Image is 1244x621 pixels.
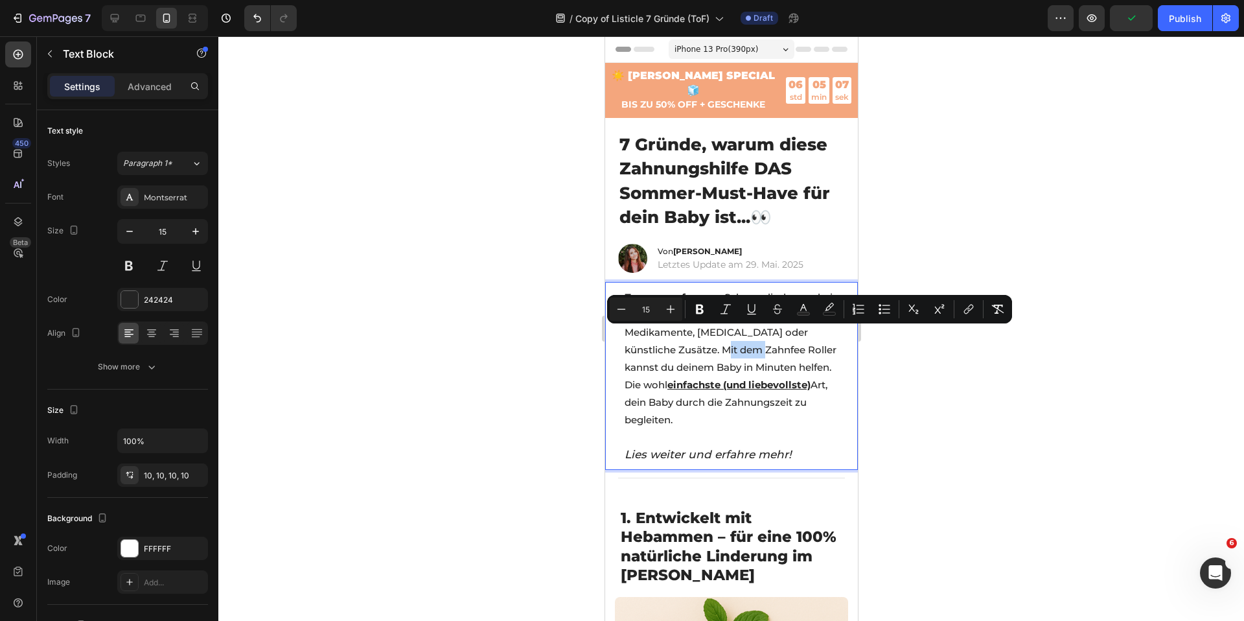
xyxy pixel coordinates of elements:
p: Settings [64,80,100,93]
button: 7 [5,5,97,31]
span: / [570,12,573,25]
div: Add... [144,577,205,589]
div: Background [47,510,110,528]
div: 242424 [144,294,205,306]
p: Advanced [128,80,172,93]
div: Font [47,191,63,203]
div: Size [47,402,82,419]
span: 6 [1227,538,1237,548]
p: Text Block [63,46,173,62]
div: Size [47,222,82,240]
button: Publish [1158,5,1212,31]
button: Show more [47,355,208,379]
div: FFFFFF [144,543,205,555]
div: Width [47,435,69,447]
span: Paragraph 1* [123,158,172,169]
input: Auto [118,429,207,452]
div: Color [47,543,67,554]
div: Image [47,576,70,588]
div: Show more [98,360,158,373]
div: Publish [1169,12,1201,25]
div: Montserrat [144,192,205,204]
iframe: Intercom live chat [1200,557,1231,589]
div: Editor contextual toolbar [607,295,1012,323]
iframe: Design area [605,36,858,621]
div: Align [47,325,84,342]
div: Beta [10,237,31,248]
div: Styles [47,158,70,169]
span: Draft [754,12,773,24]
div: Color [47,294,67,305]
button: Paragraph 1* [117,152,208,175]
div: 10, 10, 10, 10 [144,470,205,482]
div: 450 [12,138,31,148]
p: 7 [85,10,91,26]
div: Padding [47,469,77,481]
div: Undo/Redo [244,5,297,31]
span: Copy of Listicle 7 Gründe (ToF) [575,12,709,25]
div: Text style [47,125,83,137]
